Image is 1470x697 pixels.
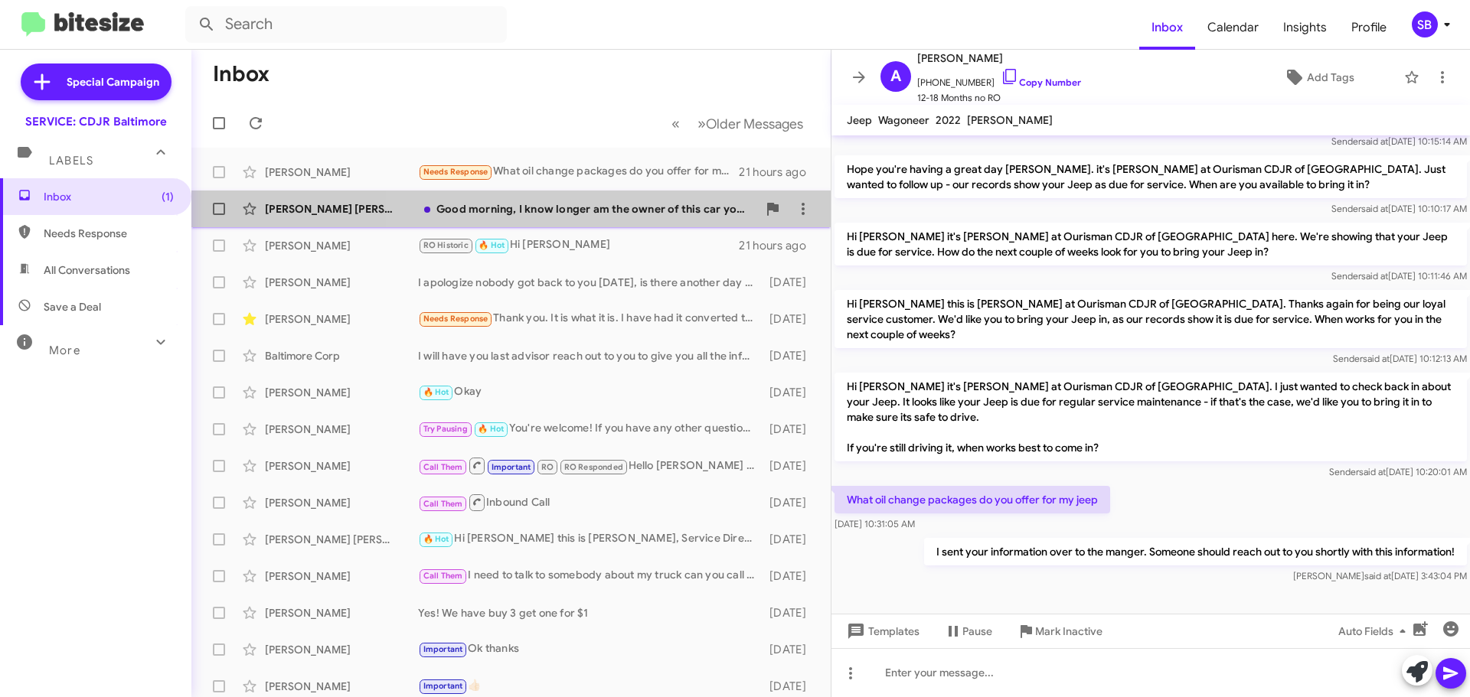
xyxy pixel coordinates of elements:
[479,240,505,250] span: 🔥 Hot
[936,113,961,127] span: 2022
[423,167,488,177] span: Needs Response
[706,116,803,132] span: Older Messages
[265,385,418,400] div: [PERSON_NAME]
[1338,617,1412,645] span: Auto Fields
[49,154,93,168] span: Labels
[265,201,418,217] div: [PERSON_NAME] [PERSON_NAME]
[423,499,463,509] span: Call Them
[423,534,449,544] span: 🔥 Hot
[49,344,80,357] span: More
[265,642,418,657] div: [PERSON_NAME]
[762,679,818,694] div: [DATE]
[1195,5,1271,50] a: Calendar
[423,571,463,581] span: Call Them
[835,486,1110,513] p: What oil change packages do you offer for my jeep
[1331,135,1467,147] span: Sender [DATE] 10:15:14 AM
[418,567,762,585] div: I need to talk to somebody about my truck can you call me back
[835,155,1467,198] p: Hope you're having a great day [PERSON_NAME]. it's [PERSON_NAME] at Ourisman CDJR of [GEOGRAPHIC_...
[265,605,418,620] div: [PERSON_NAME]
[265,348,418,363] div: Baltimore Corp
[418,236,739,254] div: Hi [PERSON_NAME]
[478,424,504,434] span: 🔥 Hot
[265,458,418,474] div: [PERSON_NAME]
[662,108,689,139] button: Previous
[831,617,932,645] button: Templates
[739,238,818,253] div: 21 hours ago
[423,644,463,654] span: Important
[418,640,762,658] div: Ok thanks
[1361,270,1388,282] span: said at
[564,462,623,472] span: RO Responded
[1240,64,1396,91] button: Add Tags
[418,420,762,438] div: You're welcome! If you have any other questions or need further assistance, feel free to ask. Hav...
[1271,5,1339,50] a: Insights
[44,262,130,278] span: All Conversations
[265,275,418,290] div: [PERSON_NAME]
[418,677,762,695] div: 👍🏻
[185,6,507,43] input: Search
[423,387,449,397] span: 🔥 Hot
[418,456,762,475] div: Hello [PERSON_NAME] , I will have a advisor call you asap
[663,108,812,139] nav: Page navigation example
[671,114,680,133] span: «
[1293,570,1467,581] span: [PERSON_NAME] [DATE] 3:43:04 PM
[21,64,171,100] a: Special Campaign
[418,605,762,620] div: Yes! We have buy 3 get one for $1
[1339,5,1399,50] span: Profile
[1001,77,1081,88] a: Copy Number
[697,114,706,133] span: »
[1364,570,1391,581] span: said at
[847,113,872,127] span: Jeep
[962,617,992,645] span: Pause
[418,275,762,290] div: I apologize nobody got back to you [DATE], is there another day that would work for you?
[1004,617,1115,645] button: Mark Inactive
[1363,353,1390,364] span: said at
[762,422,818,437] div: [DATE]
[1035,617,1102,645] span: Mark Inactive
[932,617,1004,645] button: Pause
[762,458,818,474] div: [DATE]
[844,617,920,645] span: Templates
[418,310,762,327] div: Thank you. It is what it is. I have had it converted to a [PERSON_NAME] MOBILITY PLUS handicapped...
[418,530,762,548] div: Hi [PERSON_NAME] this is [PERSON_NAME], Service Director at Ourisman CDJR of [GEOGRAPHIC_DATA]. J...
[688,108,812,139] button: Next
[418,163,739,181] div: What oil change packages do you offer for my jeep
[835,373,1467,461] p: Hi [PERSON_NAME] it's [PERSON_NAME] at Ourisman CDJR of [GEOGRAPHIC_DATA]. I just wanted to check...
[423,314,488,324] span: Needs Response
[44,226,174,241] span: Needs Response
[162,189,174,204] span: (1)
[265,238,418,253] div: [PERSON_NAME]
[492,462,531,472] span: Important
[1326,617,1424,645] button: Auto Fields
[835,290,1467,348] p: Hi [PERSON_NAME] this is [PERSON_NAME] at Ourisman CDJR of [GEOGRAPHIC_DATA]. Thanks again for be...
[265,679,418,694] div: [PERSON_NAME]
[1139,5,1195,50] a: Inbox
[924,538,1467,565] p: I sent your information over to the manger. Someone should reach out to you shortly with this inf...
[762,568,818,584] div: [DATE]
[739,164,818,180] div: 21 hours ago
[835,223,1467,265] p: Hi [PERSON_NAME] it's [PERSON_NAME] at Ourisman CDJR of [GEOGRAPHIC_DATA] here. We're showing tha...
[423,424,468,434] span: Try Pausing
[917,49,1081,67] span: [PERSON_NAME]
[418,493,762,512] div: Inbound Call
[762,311,818,327] div: [DATE]
[967,113,1053,127] span: [PERSON_NAME]
[917,90,1081,106] span: 12-18 Months no RO
[1307,64,1354,91] span: Add Tags
[265,495,418,510] div: [PERSON_NAME]
[265,568,418,584] div: [PERSON_NAME]
[423,462,463,472] span: Call Them
[1399,11,1453,37] button: SB
[265,532,418,547] div: [PERSON_NAME] [PERSON_NAME]
[213,62,269,86] h1: Inbox
[1361,203,1388,214] span: said at
[418,201,757,217] div: Good morning, I know longer am the owner of this car you may need to contact my husband [PERSON_N...
[890,64,901,89] span: A
[762,532,818,547] div: [DATE]
[762,605,818,620] div: [DATE]
[44,189,174,204] span: Inbox
[423,681,463,691] span: Important
[44,299,101,314] span: Save a Deal
[67,74,159,90] span: Special Campaign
